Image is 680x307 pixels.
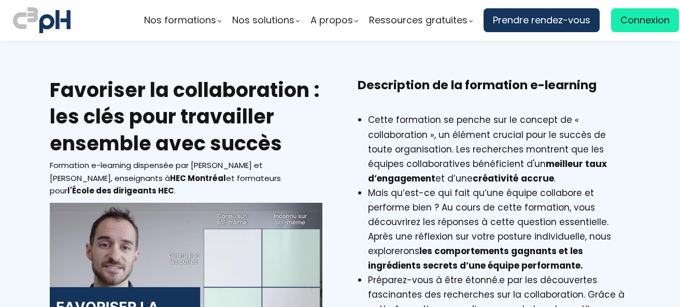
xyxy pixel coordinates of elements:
[620,12,670,28] span: Connexion
[368,158,607,185] strong: meilleur taux d’engagement
[232,12,294,28] span: Nos solutions
[368,186,630,273] li: Mais qu’est-ce qui fait qu’une équipe collabore et performe bien ? Au cours de cette formation, v...
[493,12,590,28] span: Prendre rendez-vous
[368,113,630,185] li: Cette formation se penche sur le concept de « collaboration », un élément crucial pour le succès ...
[310,12,353,28] span: A propos
[369,12,467,28] span: Ressources gratuites
[170,173,226,184] b: HEC Montréal
[144,12,216,28] span: Nos formations
[473,172,518,185] strong: créativité
[13,5,70,35] img: logo C3PH
[50,159,322,198] div: Formation e-learning dispensée par [PERSON_NAME] et [PERSON_NAME], enseignants à et formateurs po...
[368,245,583,272] strong: les comportements gagnants et les ingrédients secrets d’une équipe performante.
[611,8,679,32] a: Connexion
[50,77,322,157] h2: Favoriser la collaboration : les clés pour travailler ensemble avec succès
[484,8,600,32] a: Prendre rendez-vous
[358,77,630,110] h3: Description de la formation e-learning
[521,172,554,185] strong: accrue
[67,185,174,196] b: l'École des dirigeants HEC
